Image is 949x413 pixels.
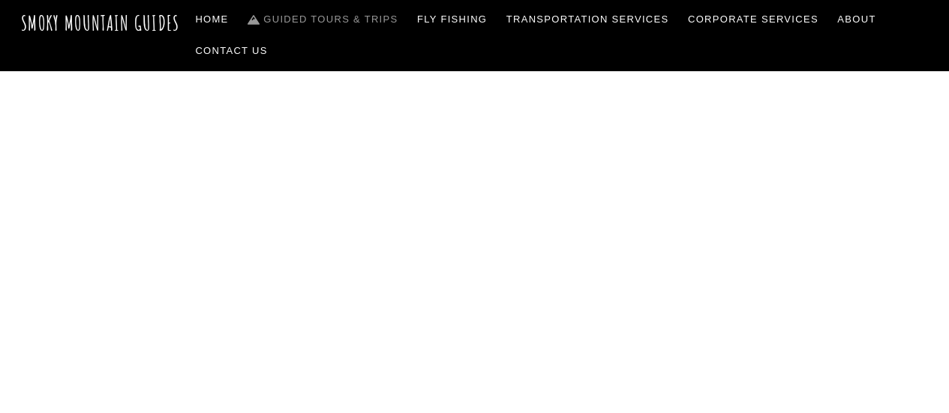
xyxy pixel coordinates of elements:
a: Contact Us [190,35,274,67]
span: Guided Trips & Tours [287,296,662,357]
a: About [832,4,882,35]
a: Transportation Services [500,4,674,35]
a: Guided Tours & Trips [242,4,404,35]
a: Corporate Services [682,4,824,35]
a: Fly Fishing [411,4,493,35]
a: Smoky Mountain Guides [21,10,180,35]
a: Home [190,4,235,35]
